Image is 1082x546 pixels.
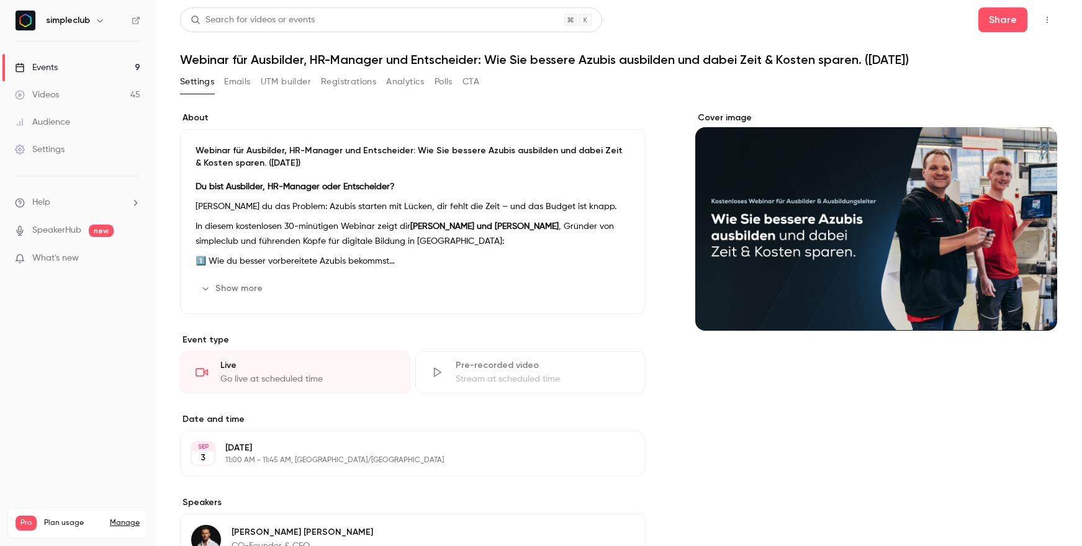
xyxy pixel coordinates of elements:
h1: Webinar für Ausbilder, HR-Manager und Entscheider: Wie Sie bessere Azubis ausbilden und dabei Zei... [180,52,1057,67]
p: 3 [201,452,205,464]
label: Speakers [180,496,646,509]
strong: Du bist Ausbilder, HR-Manager oder Entscheider? [196,182,395,191]
div: Pre-recorded video [456,359,630,372]
label: About [180,112,646,124]
button: UTM builder [261,72,311,92]
label: Date and time [180,413,646,426]
button: Polls [435,72,453,92]
span: Help [32,196,50,209]
div: Search for videos or events [191,14,315,27]
span: new [89,225,114,237]
span: What's new [32,252,79,265]
p: [PERSON_NAME] [PERSON_NAME] [232,526,373,539]
div: Go live at scheduled time [220,373,395,385]
div: LiveGo live at scheduled time [180,351,410,393]
p: 1️⃣ Wie du besser vorbereitete Azubis bekommst [196,254,630,269]
button: Emails [224,72,250,92]
div: Live [220,359,395,372]
span: Plan usage [44,518,102,528]
button: CTA [462,72,479,92]
div: Events [15,61,58,74]
button: Settings [180,72,214,92]
button: Registrations [321,72,376,92]
img: simpleclub [16,11,35,30]
li: help-dropdown-opener [15,196,140,209]
div: Settings [15,143,65,156]
div: Audience [15,116,70,128]
a: SpeakerHub [32,224,81,237]
strong: [PERSON_NAME] und [PERSON_NAME] [410,222,559,231]
button: Share [978,7,1027,32]
button: Show more [196,279,270,298]
h6: simpleclub [46,14,90,27]
button: Analytics [386,72,425,92]
p: In diesem kostenlosen 30-minütigen Webinar zeigt dir , Gründer von simpleclub und führenden Köpfe... [196,219,630,249]
div: SEP [192,442,214,451]
p: Webinar für Ausbilder, HR-Manager und Entscheider: Wie Sie bessere Azubis ausbilden und dabei Zei... [196,145,630,169]
p: [PERSON_NAME] du das Problem: Azubis starten mit Lücken, dir fehlt die Zeit – und das Budget ist ... [196,199,630,214]
section: Cover image [695,112,1057,331]
span: Pro [16,516,37,530]
a: Manage [110,518,140,528]
div: Videos [15,89,59,101]
div: Stream at scheduled time [456,373,630,385]
label: Cover image [695,112,1057,124]
p: [DATE] [225,442,580,454]
div: Pre-recorded videoStream at scheduled time [415,351,646,393]
p: Event type [180,334,646,346]
iframe: Noticeable Trigger [125,253,140,264]
p: 11:00 AM - 11:45 AM, [GEOGRAPHIC_DATA]/[GEOGRAPHIC_DATA] [225,455,580,465]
